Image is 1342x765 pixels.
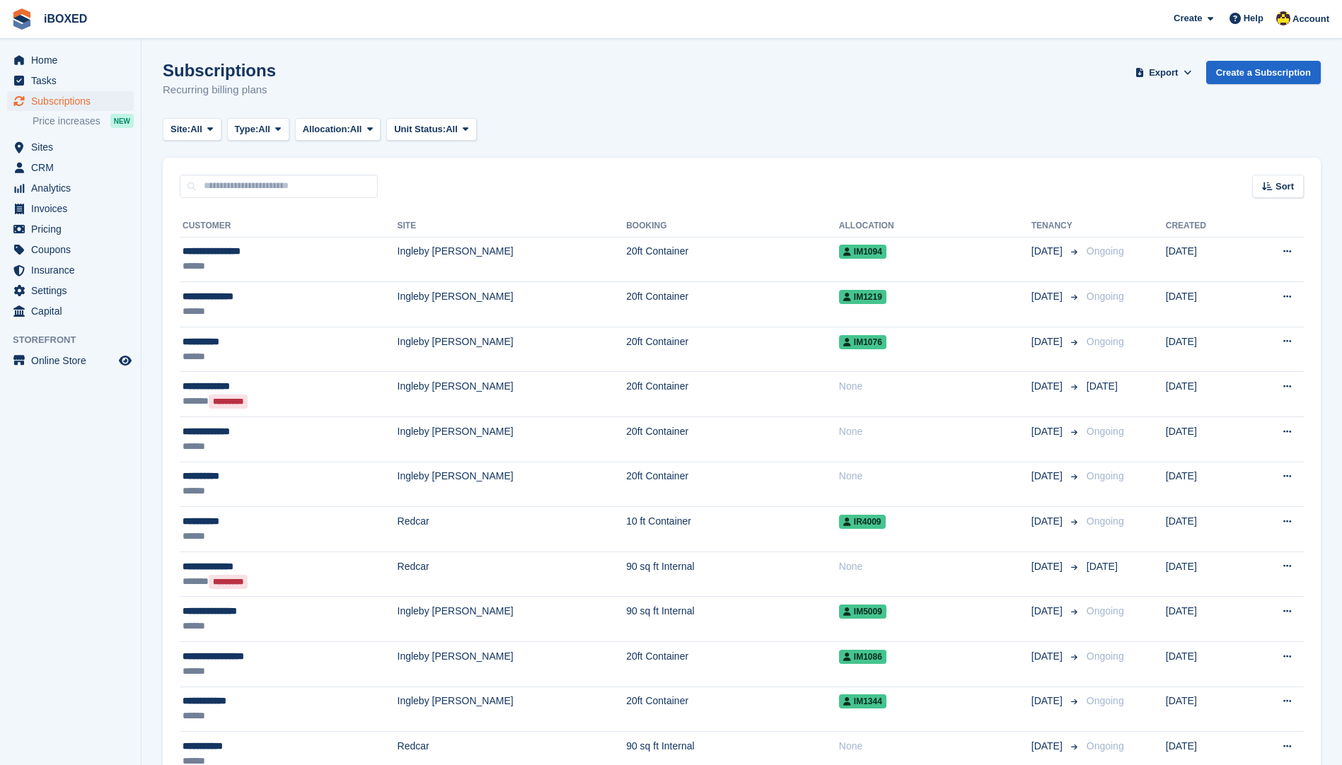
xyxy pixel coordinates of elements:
[31,158,116,177] span: CRM
[31,178,116,198] span: Analytics
[398,642,627,687] td: Ingleby [PERSON_NAME]
[1031,739,1065,754] span: [DATE]
[626,462,839,507] td: 20ft Container
[626,551,839,597] td: 90 sq ft Internal
[839,694,886,708] span: IM1344
[31,301,116,321] span: Capital
[1087,605,1124,617] span: Ongoing
[31,50,116,70] span: Home
[1166,417,1246,462] td: [DATE]
[190,122,202,136] span: All
[626,372,839,417] td: 20ft Container
[163,118,221,141] button: Site: All
[1244,11,1263,25] span: Help
[7,199,134,218] a: menu
[163,61,276,80] h1: Subscriptions
[839,379,1031,394] div: None
[1087,380,1118,392] span: [DATE]
[31,219,116,239] span: Pricing
[1087,291,1124,302] span: Ongoing
[1166,462,1246,507] td: [DATE]
[839,605,886,619] span: IM5009
[295,118,381,141] button: Allocation: All
[1031,379,1065,394] span: [DATE]
[1031,244,1065,259] span: [DATE]
[7,219,134,239] a: menu
[1087,426,1124,437] span: Ongoing
[1166,642,1246,687] td: [DATE]
[7,71,134,90] a: menu
[398,215,627,238] th: Site
[7,301,134,321] a: menu
[1087,695,1124,706] span: Ongoing
[110,114,134,128] div: NEW
[1031,469,1065,484] span: [DATE]
[31,137,116,157] span: Sites
[1087,336,1124,347] span: Ongoing
[626,237,839,282] td: 20ft Container
[1174,11,1202,25] span: Create
[398,327,627,372] td: Ingleby [PERSON_NAME]
[1166,282,1246,327] td: [DATE]
[31,281,116,300] span: Settings
[398,507,627,552] td: Redcar
[31,71,116,90] span: Tasks
[350,122,362,136] span: All
[398,417,627,462] td: Ingleby [PERSON_NAME]
[1276,180,1294,194] span: Sort
[33,113,134,129] a: Price increases NEW
[1166,372,1246,417] td: [DATE]
[1276,11,1290,25] img: Katie Brown
[398,551,627,597] td: Redcar
[7,158,134,177] a: menu
[1166,215,1246,238] th: Created
[626,282,839,327] td: 20ft Container
[31,199,116,218] span: Invoices
[1087,470,1124,481] span: Ongoing
[839,469,1031,484] div: None
[839,739,1031,754] div: None
[31,240,116,259] span: Coupons
[31,260,116,280] span: Insurance
[398,372,627,417] td: Ingleby [PERSON_NAME]
[839,559,1031,574] div: None
[398,597,627,642] td: Ingleby [PERSON_NAME]
[1206,61,1321,84] a: Create a Subscription
[839,515,886,529] span: IR4009
[398,687,627,732] td: Ingleby [PERSON_NAME]
[1087,561,1118,572] span: [DATE]
[1149,66,1178,80] span: Export
[626,215,839,238] th: Booking
[1031,559,1065,574] span: [DATE]
[1087,515,1124,527] span: Ongoing
[446,122,458,136] span: All
[1166,551,1246,597] td: [DATE]
[839,335,886,349] span: IM1076
[386,118,476,141] button: Unit Status: All
[163,82,276,98] p: Recurring billing plans
[1031,289,1065,304] span: [DATE]
[303,122,350,136] span: Allocation:
[33,115,100,128] span: Price increases
[7,50,134,70] a: menu
[626,597,839,642] td: 90 sq ft Internal
[1031,334,1065,349] span: [DATE]
[394,122,446,136] span: Unit Status:
[31,351,116,370] span: Online Store
[1166,507,1246,552] td: [DATE]
[839,424,1031,439] div: None
[398,282,627,327] td: Ingleby [PERSON_NAME]
[117,352,134,369] a: Preview store
[626,327,839,372] td: 20ft Container
[1031,424,1065,439] span: [DATE]
[7,240,134,259] a: menu
[626,507,839,552] td: 10 ft Container
[626,687,839,732] td: 20ft Container
[7,91,134,111] a: menu
[227,118,289,141] button: Type: All
[1031,514,1065,529] span: [DATE]
[1087,650,1124,662] span: Ongoing
[1166,597,1246,642] td: [DATE]
[839,215,1031,238] th: Allocation
[1087,740,1124,752] span: Ongoing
